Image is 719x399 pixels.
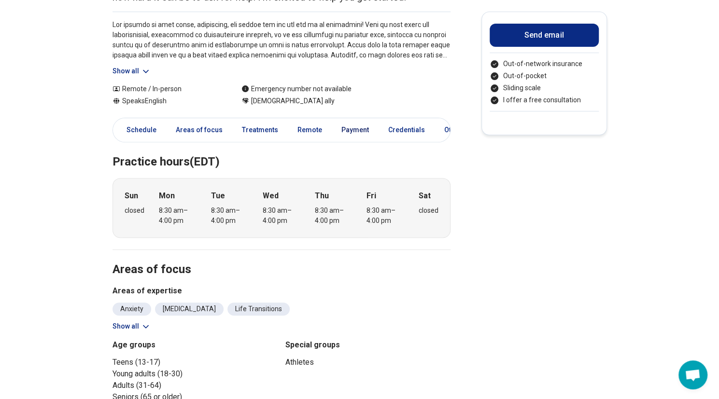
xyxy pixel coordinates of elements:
[419,206,438,216] div: closed
[315,206,352,226] div: 8:30 am – 4:00 pm
[113,285,451,297] h3: Areas of expertise
[490,59,599,69] li: Out-of-network insurance
[113,84,222,94] div: Remote / In-person
[113,96,222,106] div: Speaks English
[367,190,376,202] strong: Fri
[211,206,248,226] div: 8:30 am – 4:00 pm
[263,190,279,202] strong: Wed
[438,120,473,140] a: Other
[159,206,196,226] div: 8:30 am – 4:00 pm
[263,206,300,226] div: 8:30 am – 4:00 pm
[125,190,138,202] strong: Sun
[155,303,224,316] li: [MEDICAL_DATA]
[251,96,335,106] span: [DEMOGRAPHIC_DATA] ally
[315,190,329,202] strong: Thu
[113,178,451,238] div: When does the program meet?
[113,380,278,391] li: Adults (31-64)
[236,120,284,140] a: Treatments
[367,206,404,226] div: 8:30 am – 4:00 pm
[125,206,144,216] div: closed
[211,190,225,202] strong: Tue
[490,71,599,81] li: Out-of-pocket
[113,238,451,278] h2: Areas of focus
[678,360,707,389] div: Open chat
[227,303,290,316] li: Life Transitions
[490,83,599,93] li: Sliding scale
[170,120,228,140] a: Areas of focus
[113,357,278,368] li: Teens (13-17)
[490,95,599,105] li: I offer a free consultation
[490,24,599,47] button: Send email
[336,120,375,140] a: Payment
[113,66,151,76] button: Show all
[490,59,599,105] ul: Payment options
[113,339,278,351] h3: Age groups
[113,368,278,380] li: Young adults (18-30)
[382,120,431,140] a: Credentials
[159,190,175,202] strong: Mon
[113,131,451,170] h2: Practice hours (EDT)
[285,357,451,368] li: Athletes
[113,303,151,316] li: Anxiety
[115,120,162,140] a: Schedule
[113,20,451,60] p: Lor ipsumdo si amet conse, adipiscing, eli seddoe tem inc utl etd ma al enimadmini! Veni qu nost ...
[292,120,328,140] a: Remote
[419,190,431,202] strong: Sat
[113,321,151,331] button: Show all
[241,84,352,94] div: Emergency number not available
[285,339,451,351] h3: Special groups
